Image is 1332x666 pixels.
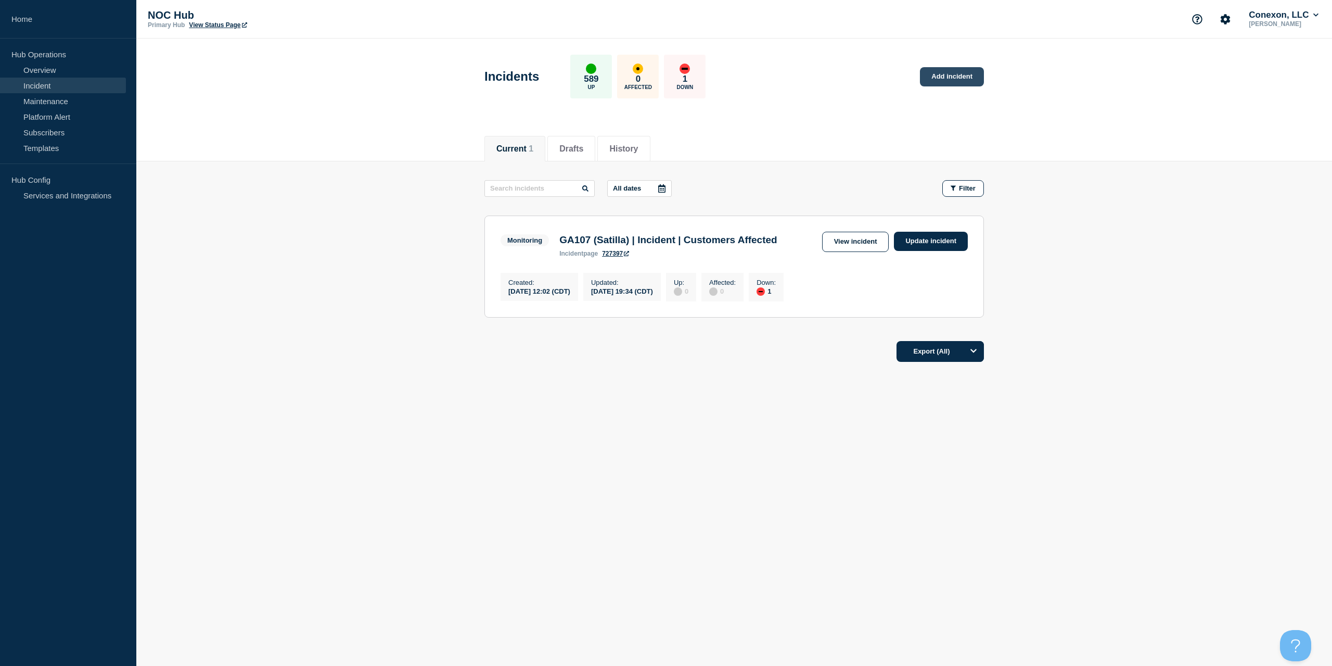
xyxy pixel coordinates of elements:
span: incident [559,250,583,257]
button: History [609,144,638,154]
div: 0 [709,286,736,296]
p: Affected : [709,279,736,286]
span: Filter [959,184,976,192]
p: page [559,250,598,257]
p: Created : [508,279,570,286]
button: All dates [607,180,672,197]
input: Search incidents [484,180,595,197]
div: disabled [674,287,682,296]
h3: GA107 (Satilla) | Incident | Customers Affected [559,234,777,246]
button: Account settings [1214,8,1236,30]
p: 0 [636,74,641,84]
button: Options [963,341,984,362]
p: Up : [674,279,688,286]
p: Primary Hub [148,21,185,29]
iframe: Help Scout Beacon - Open [1280,630,1311,661]
button: Drafts [559,144,583,154]
div: affected [633,64,643,74]
p: Up [587,84,595,90]
p: Updated : [591,279,653,286]
button: Support [1186,8,1208,30]
p: [PERSON_NAME] [1247,20,1321,28]
p: Down [677,84,694,90]
div: down [757,287,765,296]
div: disabled [709,287,718,296]
a: View incident [822,232,889,252]
p: NOC Hub [148,9,356,21]
div: down [680,64,690,74]
a: Update incident [894,232,968,251]
h1: Incidents [484,69,539,84]
a: 727397 [602,250,629,257]
p: Affected [624,84,652,90]
div: [DATE] 12:02 (CDT) [508,286,570,295]
div: 1 [757,286,776,296]
p: 589 [584,74,598,84]
span: 1 [529,144,533,153]
div: 0 [674,286,688,296]
div: up [586,64,596,74]
a: Add incident [920,67,984,86]
button: Conexon, LLC [1247,10,1321,20]
button: Export (All) [896,341,984,362]
p: 1 [683,74,687,84]
button: Current 1 [496,144,533,154]
span: Monitoring [501,234,549,246]
button: Filter [942,180,984,197]
a: View Status Page [189,21,247,29]
p: Down : [757,279,776,286]
p: All dates [613,184,641,192]
div: [DATE] 19:34 (CDT) [591,286,653,295]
